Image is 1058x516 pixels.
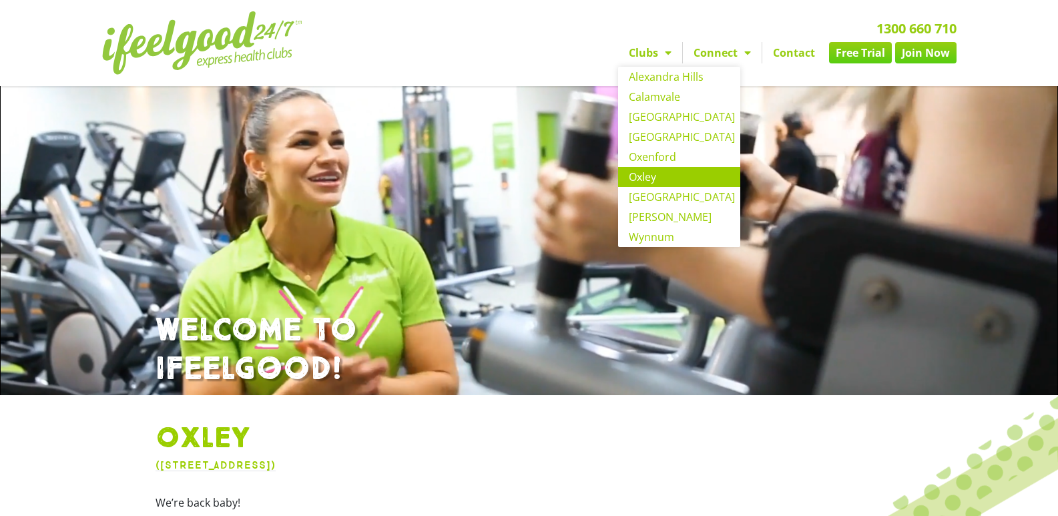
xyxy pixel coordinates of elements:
p: We’re back baby! [156,495,903,511]
h1: WELCOME TO IFEELGOOD! [156,312,903,389]
a: Join Now [895,42,957,63]
a: [GEOGRAPHIC_DATA] [618,107,740,127]
a: [GEOGRAPHIC_DATA] [618,127,740,147]
a: Connect [683,42,762,63]
a: Calamvale [618,87,740,107]
a: Wynnum [618,227,740,247]
a: 1300 660 710 [876,19,957,37]
nav: Menu [406,42,957,63]
h1: Oxley [156,422,903,457]
a: Alexandra Hills [618,67,740,87]
ul: Clubs [618,67,740,247]
a: Contact [762,42,826,63]
a: [GEOGRAPHIC_DATA] [618,187,740,207]
a: Clubs [618,42,682,63]
a: [PERSON_NAME] [618,207,740,227]
a: ([STREET_ADDRESS]) [156,459,276,471]
a: Free Trial [829,42,892,63]
a: Oxley [618,167,740,187]
a: Oxenford [618,147,740,167]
